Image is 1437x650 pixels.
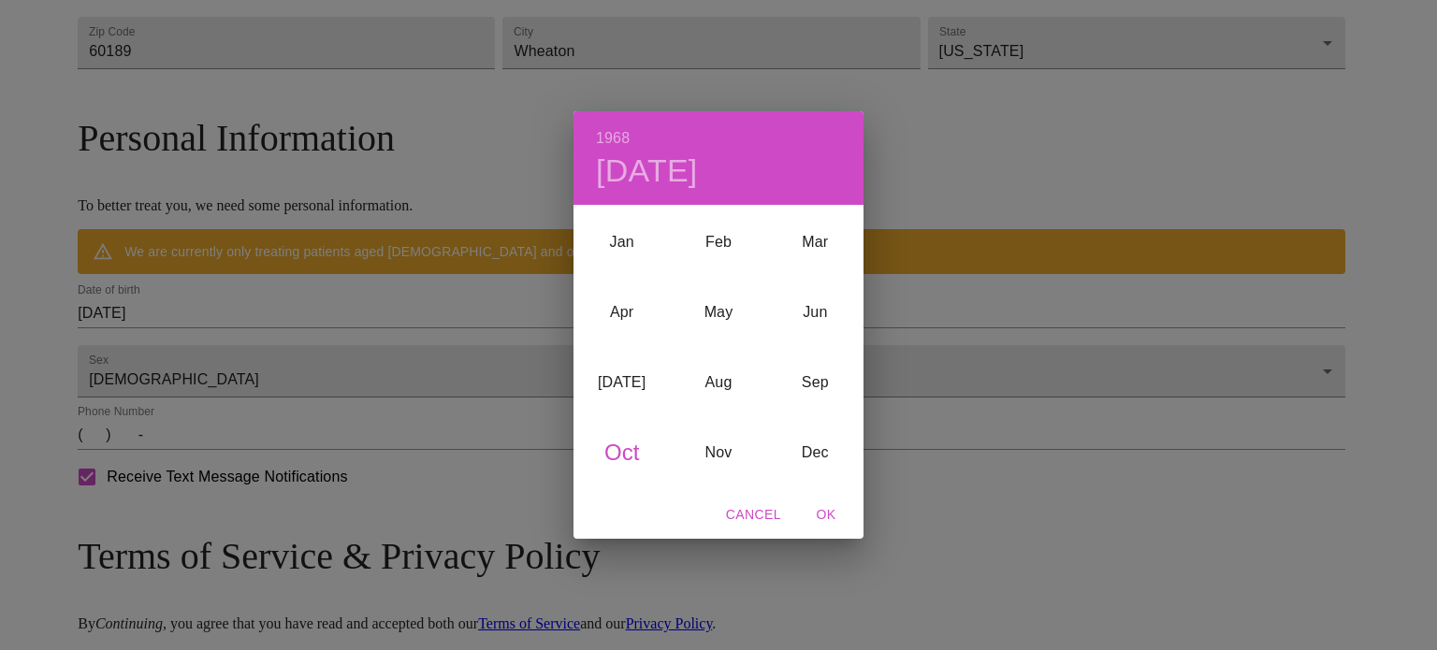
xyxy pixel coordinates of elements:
div: Feb [670,207,766,277]
button: Cancel [718,498,789,532]
div: Nov [670,417,766,487]
div: Sep [767,347,864,417]
div: Oct [573,417,670,487]
div: Dec [767,417,864,487]
div: [DATE] [573,347,670,417]
div: Apr [573,277,670,347]
div: Jun [767,277,864,347]
span: OK [804,503,849,527]
button: 1968 [596,125,630,152]
div: Aug [670,347,766,417]
button: [DATE] [596,152,698,191]
button: OK [796,498,856,532]
span: Cancel [726,503,781,527]
div: May [670,277,766,347]
div: Mar [767,207,864,277]
div: Jan [573,207,670,277]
